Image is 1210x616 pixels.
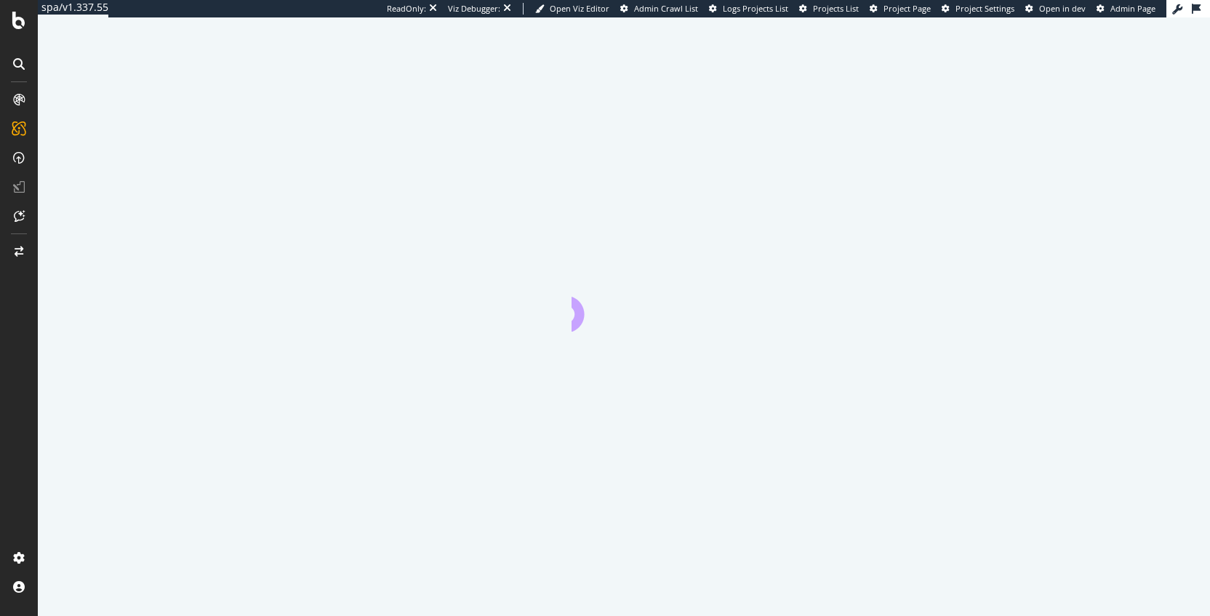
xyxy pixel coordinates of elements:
a: Open in dev [1025,3,1086,15]
a: Project Settings [942,3,1014,15]
a: Logs Projects List [709,3,788,15]
div: animation [572,279,676,332]
div: Viz Debugger: [448,3,500,15]
span: Open in dev [1039,3,1086,14]
a: Project Page [870,3,931,15]
span: Project Page [884,3,931,14]
a: Admin Crawl List [620,3,698,15]
span: Open Viz Editor [550,3,609,14]
span: Admin Page [1110,3,1155,14]
a: Projects List [799,3,859,15]
a: Open Viz Editor [535,3,609,15]
span: Projects List [813,3,859,14]
span: Project Settings [955,3,1014,14]
a: Admin Page [1097,3,1155,15]
span: Admin Crawl List [634,3,698,14]
span: Logs Projects List [723,3,788,14]
div: ReadOnly: [387,3,426,15]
